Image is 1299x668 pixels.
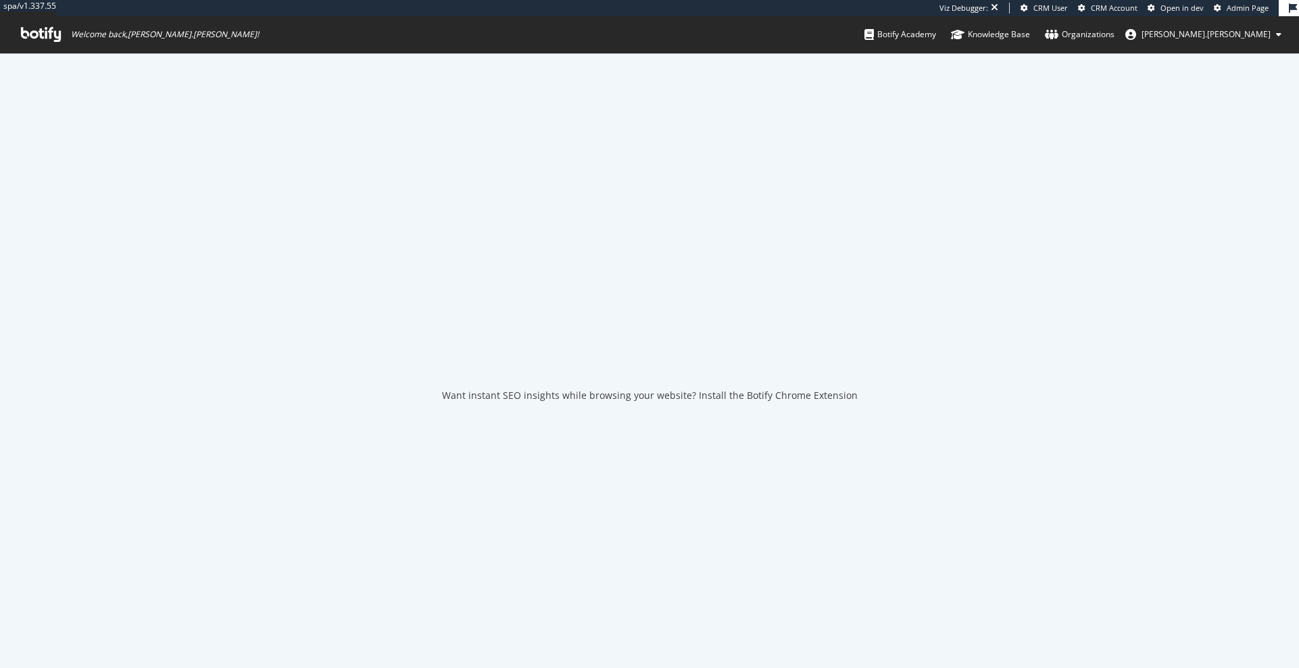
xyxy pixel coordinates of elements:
button: [PERSON_NAME].[PERSON_NAME] [1114,24,1292,45]
span: ryan.flanagan [1142,28,1271,40]
div: Want instant SEO insights while browsing your website? Install the Botify Chrome Extension [442,389,858,402]
a: Admin Page [1214,3,1269,14]
span: Admin Page [1227,3,1269,13]
a: Open in dev [1148,3,1204,14]
a: CRM User [1021,3,1068,14]
div: animation [601,318,698,367]
div: Organizations [1045,28,1114,41]
a: Organizations [1045,16,1114,53]
a: Knowledge Base [951,16,1030,53]
span: Welcome back, [PERSON_NAME].[PERSON_NAME] ! [71,29,259,40]
div: Knowledge Base [951,28,1030,41]
a: Botify Academy [864,16,936,53]
div: Viz Debugger: [939,3,988,14]
span: Open in dev [1160,3,1204,13]
a: CRM Account [1078,3,1137,14]
div: Botify Academy [864,28,936,41]
span: CRM User [1033,3,1068,13]
span: CRM Account [1091,3,1137,13]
